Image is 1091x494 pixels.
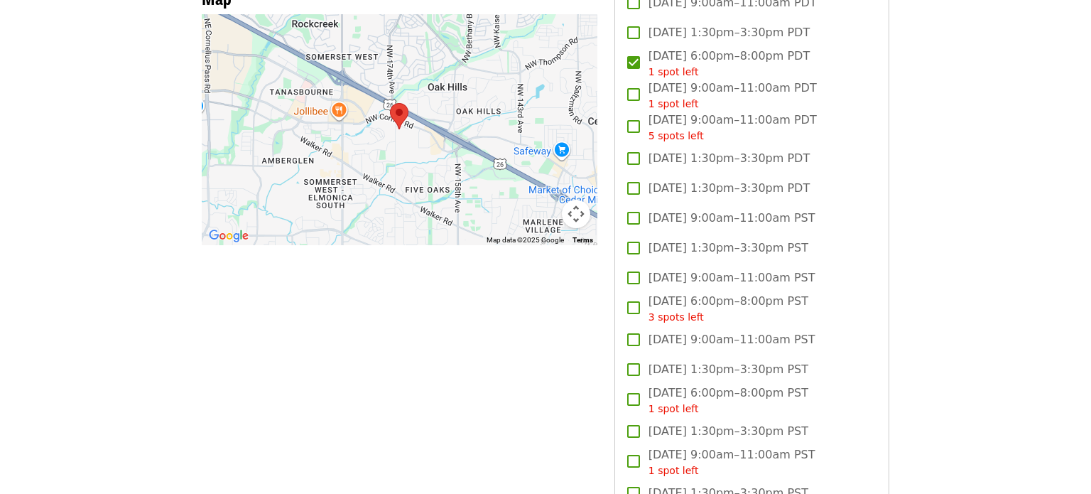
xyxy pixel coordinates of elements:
span: [DATE] 9:00am–11:00am PST [648,210,815,227]
a: Terms (opens in new tab) [572,236,593,244]
span: 1 spot left [648,66,699,77]
span: 1 spot left [648,403,699,414]
span: Map data ©2025 Google [487,236,564,244]
span: 1 spot left [648,465,699,476]
span: [DATE] 9:00am–11:00am PST [648,331,815,348]
span: [DATE] 6:00pm–8:00pm PST [648,293,808,325]
span: [DATE] 9:00am–11:00am PDT [648,80,817,112]
span: [DATE] 1:30pm–3:30pm PST [648,361,808,378]
span: [DATE] 1:30pm–3:30pm PDT [648,150,810,167]
span: [DATE] 1:30pm–3:30pm PDT [648,24,810,41]
span: [DATE] 9:00am–11:00am PST [648,269,815,286]
button: Map camera controls [562,200,590,228]
span: [DATE] 9:00am–11:00am PST [648,446,815,478]
img: Google [205,227,252,245]
span: 5 spots left [648,130,704,141]
span: [DATE] 1:30pm–3:30pm PST [648,423,808,440]
span: [DATE] 6:00pm–8:00pm PDT [648,48,810,80]
a: Open this area in Google Maps (opens a new window) [205,227,252,245]
span: [DATE] 1:30pm–3:30pm PST [648,240,808,257]
span: [DATE] 6:00pm–8:00pm PST [648,385,808,417]
span: [DATE] 9:00am–11:00am PDT [648,112,817,144]
span: 3 spots left [648,311,704,323]
span: 1 spot left [648,98,699,109]
span: [DATE] 1:30pm–3:30pm PDT [648,180,810,197]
